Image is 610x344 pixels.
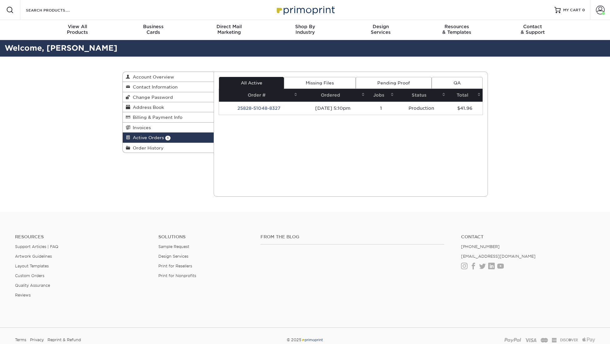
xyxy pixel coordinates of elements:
[219,77,284,89] a: All Active
[165,136,171,140] span: 1
[191,24,267,29] span: Direct Mail
[396,89,448,102] th: Status
[40,20,116,40] a: View AllProducts
[130,125,151,130] span: Invoices
[40,24,116,29] span: View All
[461,244,500,249] a: [PHONE_NUMBER]
[123,82,214,92] a: Contact Information
[343,24,419,29] span: Design
[191,20,267,40] a: Direct MailMarketing
[123,143,214,153] a: Order History
[115,20,191,40] a: BusinessCards
[130,145,164,150] span: Order History
[123,92,214,102] a: Change Password
[582,8,585,12] span: 0
[158,254,188,259] a: Design Services
[563,8,581,13] span: MY CART
[495,24,571,35] div: & Support
[123,123,214,133] a: Invoices
[15,293,31,297] a: Reviews
[495,24,571,29] span: Contact
[15,264,49,268] a: Layout Templates
[15,244,58,249] a: Support Articles | FAQ
[130,115,182,120] span: Billing & Payment Info
[130,135,164,140] span: Active Orders
[356,77,432,89] a: Pending Proof
[123,133,214,143] a: Active Orders 1
[158,264,192,268] a: Print for Resellers
[461,234,595,240] a: Contact
[419,24,495,29] span: Resources
[267,24,343,29] span: Shop By
[299,102,367,115] td: [DATE] 5:10pm
[396,102,448,115] td: Production
[447,102,482,115] td: $41.96
[123,112,214,122] a: Billing & Payment Info
[123,102,214,112] a: Address Book
[191,24,267,35] div: Marketing
[15,234,149,240] h4: Resources
[158,244,189,249] a: Sample Request
[130,95,173,100] span: Change Password
[447,89,482,102] th: Total
[130,84,178,89] span: Contact Information
[284,77,355,89] a: Missing Files
[267,24,343,35] div: Industry
[158,273,196,278] a: Print for Nonprofits
[25,6,86,14] input: SEARCH PRODUCTS.....
[301,337,323,342] img: Primoprint
[367,89,396,102] th: Jobs
[260,234,444,240] h4: From the Blog
[419,24,495,35] div: & Templates
[130,105,164,110] span: Address Book
[115,24,191,29] span: Business
[419,20,495,40] a: Resources& Templates
[495,20,571,40] a: Contact& Support
[343,20,419,40] a: DesignServices
[40,24,116,35] div: Products
[123,72,214,82] a: Account Overview
[115,24,191,35] div: Cards
[219,102,299,115] td: 25828-51048-8327
[15,283,50,288] a: Quality Assurance
[15,273,44,278] a: Custom Orders
[299,89,367,102] th: Ordered
[130,74,174,79] span: Account Overview
[267,20,343,40] a: Shop ByIndustry
[219,89,299,102] th: Order #
[274,3,336,17] img: Primoprint
[15,254,52,259] a: Artwork Guidelines
[158,234,251,240] h4: Solutions
[367,102,396,115] td: 1
[432,77,482,89] a: QA
[461,254,536,259] a: [EMAIL_ADDRESS][DOMAIN_NAME]
[343,24,419,35] div: Services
